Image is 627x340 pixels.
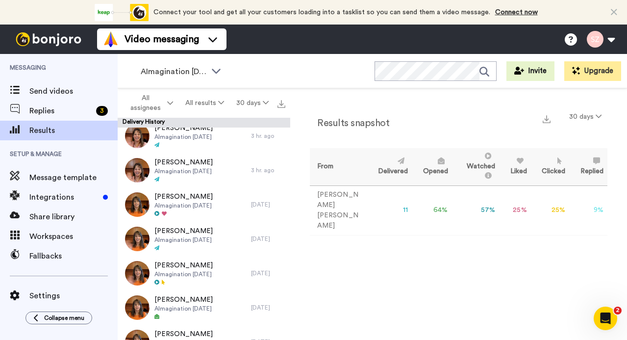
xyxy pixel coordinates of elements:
[154,236,213,244] span: AImagination [DATE]
[310,118,389,129] h2: Results snapshot
[251,201,285,209] div: [DATE]
[506,61,554,81] button: Invite
[251,132,285,140] div: 3 hr. ago
[118,222,290,256] a: [PERSON_NAME]AImagination [DATE][DATE]
[125,93,165,113] span: All assignees
[29,172,118,183] span: Message template
[412,148,452,185] th: Opened
[251,235,285,243] div: [DATE]
[44,314,84,322] span: Collapse menu
[120,89,179,117] button: All assignees
[367,185,412,235] td: 11
[569,148,607,185] th: Replied
[154,329,213,339] span: [PERSON_NAME]
[563,108,607,126] button: 30 days
[95,4,149,21] div: animation
[125,295,150,320] img: 89890976-83c7-45d7-a1ef-9ead947c8d0a-thumb.jpg
[614,307,622,314] span: 2
[153,9,490,16] span: Connect your tool and get all your customers loading into a tasklist so you can send them a video...
[275,96,288,110] button: Export all results that match these filters now.
[154,133,213,141] span: AImagination [DATE]
[118,119,290,153] a: [PERSON_NAME]AImagination [DATE]3 hr. ago
[141,66,206,78] span: AImagination [DATE] Reminder
[154,226,213,236] span: [PERSON_NAME]
[25,312,92,324] button: Collapse menu
[125,227,150,251] img: 8e2efd66-c6c8-416a-be76-9dcd7a5e2409-thumb.jpg
[540,111,553,126] button: Export a summary of each team member’s results that match this filter now.
[499,148,531,185] th: Liked
[118,290,290,325] a: [PERSON_NAME]AImagination [DATE][DATE]
[499,185,531,235] td: 25 %
[367,148,412,185] th: Delivered
[118,187,290,222] a: [PERSON_NAME]AImagination [DATE][DATE]
[230,94,275,112] button: 30 days
[125,124,150,148] img: 12d04907-401e-4afa-961d-0c02f96c9159-thumb.jpg
[569,185,607,235] td: 9 %
[29,290,118,302] span: Settings
[154,123,213,133] span: [PERSON_NAME]
[29,105,92,117] span: Replies
[154,295,213,305] span: [PERSON_NAME]
[125,261,150,286] img: 6399e3c4-d876-421e-acc5-cbeb97c14e3c-thumb.jpg
[154,270,213,278] span: AImagination [DATE]
[29,191,99,203] span: Integrations
[29,211,118,223] span: Share library
[125,192,150,217] img: 909dd206-10d9-4d6d-a86b-d09837ab47d2-thumb.jpg
[96,106,108,116] div: 3
[125,158,150,183] img: df4dfccf-e5a9-478b-95c3-12c3e1a083c2-thumb.jpg
[251,166,285,174] div: 3 hr. ago
[251,269,285,277] div: [DATE]
[154,167,213,175] span: AImagination [DATE]
[412,185,452,235] td: 64 %
[179,94,230,112] button: All results
[154,192,213,202] span: [PERSON_NAME]
[594,307,617,330] iframe: Intercom live chat
[564,61,621,81] button: Upgrade
[12,32,85,46] img: bj-logo-header-white.svg
[154,157,213,167] span: [PERSON_NAME]
[118,153,290,187] a: [PERSON_NAME]AImagination [DATE]3 hr. ago
[118,256,290,290] a: [PERSON_NAME]AImagination [DATE][DATE]
[29,250,118,262] span: Fallbacks
[103,31,119,47] img: vm-color.svg
[29,85,118,97] span: Send videos
[125,32,199,46] span: Video messaging
[452,148,499,185] th: Watched
[118,118,290,128] div: Delivery History
[495,9,538,16] a: Connect now
[154,202,213,209] span: AImagination [DATE]
[277,100,285,108] img: export.svg
[251,304,285,312] div: [DATE]
[310,148,367,185] th: From
[154,261,213,270] span: [PERSON_NAME]
[531,185,570,235] td: 25 %
[29,231,118,242] span: Workspaces
[543,115,551,123] img: export.svg
[452,185,499,235] td: 57 %
[29,125,118,136] span: Results
[310,185,367,235] td: [PERSON_NAME] [PERSON_NAME]
[531,148,570,185] th: Clicked
[154,305,213,313] span: AImagination [DATE]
